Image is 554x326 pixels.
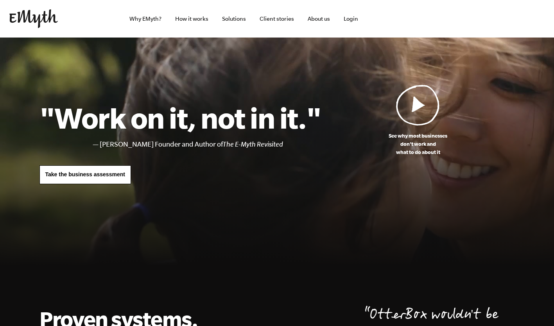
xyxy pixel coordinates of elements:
[321,84,515,156] a: See why most businessesdon't work andwhat to do about it
[9,9,58,28] img: EMyth
[321,132,515,156] p: See why most businesses don't work and what to do about it
[100,139,321,150] li: [PERSON_NAME] Founder and Author of
[515,288,554,326] iframe: Chat Widget
[396,84,440,125] img: Play Video
[45,171,125,177] span: Take the business assessment
[39,165,131,184] a: Take the business assessment
[377,10,459,27] iframe: Embedded CTA
[39,100,321,135] h1: "Work on it, not in it."
[223,140,283,148] i: The E-Myth Revisited
[463,10,545,27] iframe: Embedded CTA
